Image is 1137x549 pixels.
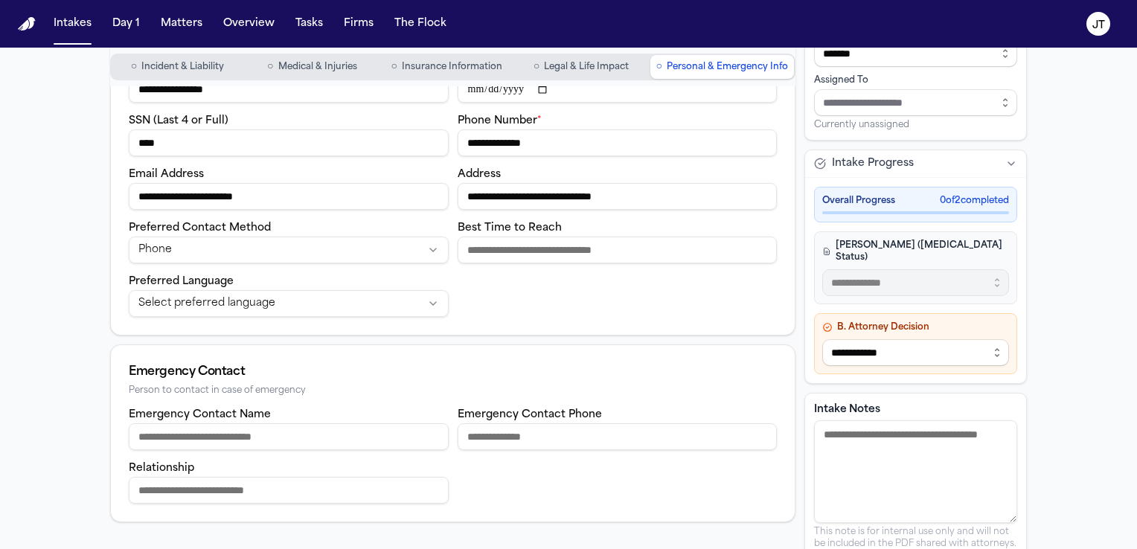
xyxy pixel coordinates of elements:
button: The Flock [388,10,452,37]
label: Emergency Contact Phone [458,409,602,420]
input: Emergency contact phone [458,423,778,450]
button: Go to Insurance Information [381,55,513,79]
span: Overall Progress [822,195,895,207]
img: Finch Logo [18,17,36,31]
label: Preferred Contact Method [129,222,271,234]
input: Date of birth [458,76,778,103]
span: Currently unassigned [814,119,909,131]
input: Phone number [458,129,778,156]
button: Intake Progress [805,150,1026,177]
div: Assigned To [814,74,1017,86]
label: Best Time to Reach [458,222,562,234]
span: Legal & Life Impact [544,61,629,73]
span: ○ [267,60,273,74]
div: Person to contact in case of emergency [129,385,777,396]
button: Go to Personal & Emergency Info [650,55,794,79]
input: Assign to staff member [814,89,1017,116]
input: Emergency contact relationship [129,477,449,504]
span: ○ [391,60,397,74]
label: Preferred Language [129,276,234,287]
input: Email address [129,183,449,210]
input: Best time to reach [458,237,778,263]
button: Go to Medical & Injuries [246,55,378,79]
button: Matters [155,10,208,37]
button: Firms [338,10,379,37]
h4: B. Attorney Decision [822,321,1009,333]
span: ○ [656,60,662,74]
span: 0 of 2 completed [940,195,1009,207]
input: SSN [129,129,449,156]
span: ○ [534,60,539,74]
h4: [PERSON_NAME] ([MEDICAL_DATA] Status) [822,240,1009,263]
button: Intakes [48,10,97,37]
button: Day 1 [106,10,146,37]
input: Select firm [814,40,1017,67]
label: Emergency Contact Name [129,409,271,420]
label: SSN (Last 4 or Full) [129,115,228,126]
label: Address [458,169,501,180]
label: Intake Notes [814,402,1017,417]
span: Incident & Liability [141,61,224,73]
button: Overview [217,10,281,37]
button: Go to Legal & Life Impact [516,55,647,79]
label: Relationship [129,463,194,474]
input: Address [458,183,778,210]
input: Emergency contact name [129,423,449,450]
label: Email Address [129,169,204,180]
span: Personal & Emergency Info [667,61,788,73]
textarea: Intake notes [814,420,1017,523]
button: Tasks [289,10,329,37]
input: Full name [129,76,449,103]
button: Go to Incident & Liability [112,55,243,79]
label: Phone Number [458,115,542,126]
span: Insurance Information [402,61,502,73]
span: Intake Progress [832,156,914,171]
a: Home [18,17,36,31]
span: Medical & Injuries [278,61,357,73]
div: Emergency Contact [129,363,777,381]
span: ○ [131,60,137,74]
